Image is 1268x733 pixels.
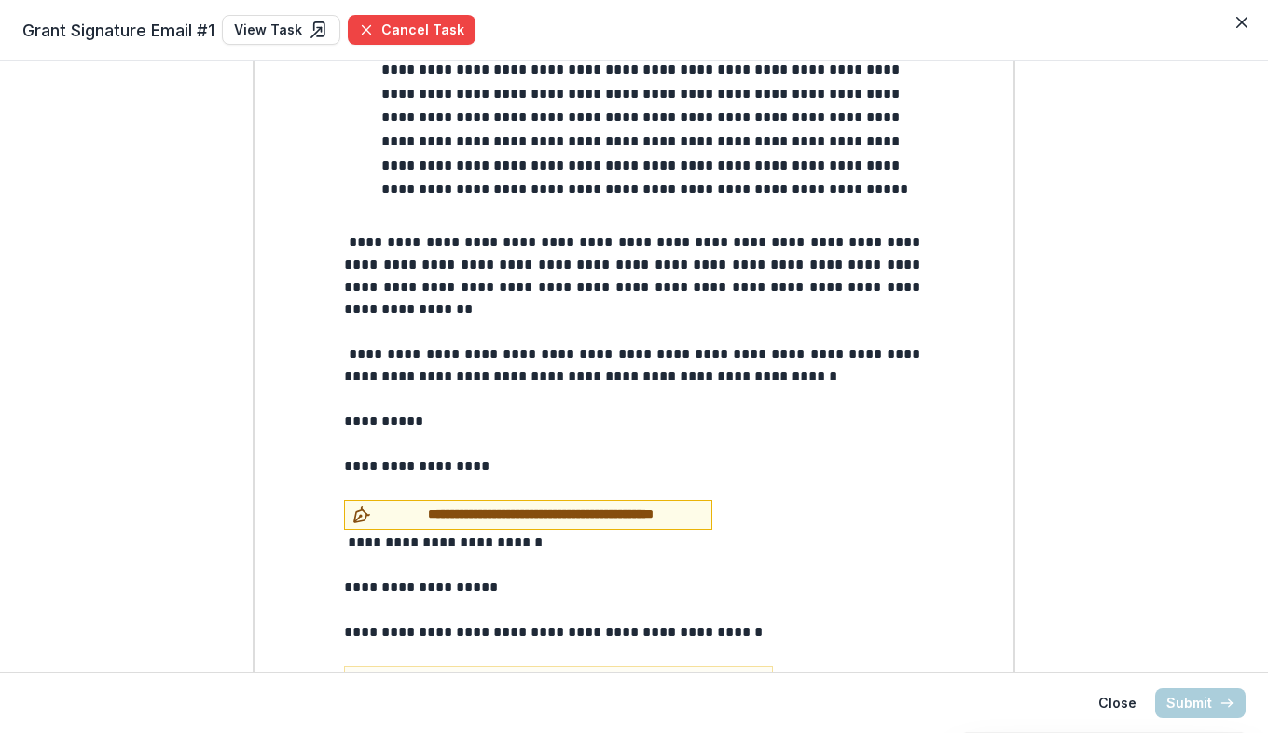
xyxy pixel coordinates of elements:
[1155,688,1246,718] button: Submit
[22,18,214,43] span: Grant Signature Email #1
[1227,7,1257,37] button: Close
[222,15,340,45] a: View Task
[348,15,475,45] button: Cancel Task
[1087,688,1148,718] button: Close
